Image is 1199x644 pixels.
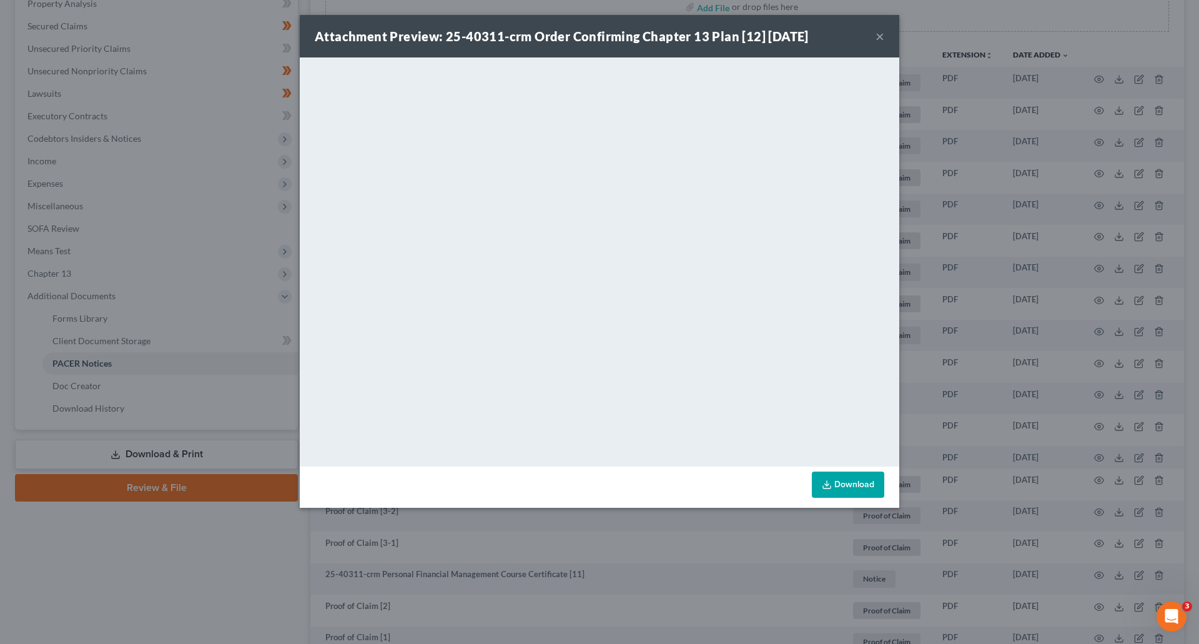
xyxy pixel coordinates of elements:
iframe: <object ng-attr-data='[URL][DOMAIN_NAME]' type='application/pdf' width='100%' height='650px'></ob... [300,57,899,463]
a: Download [812,472,884,498]
strong: Attachment Preview: 25-40311-crm Order Confirming Chapter 13 Plan [12] [DATE] [315,29,809,44]
iframe: Intercom live chat [1157,602,1187,632]
button: × [876,29,884,44]
span: 3 [1182,602,1192,612]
